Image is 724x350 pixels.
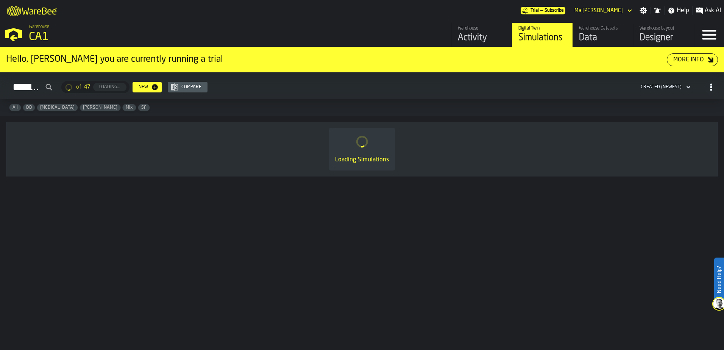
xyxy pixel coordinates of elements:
[23,105,35,110] span: DB
[458,26,506,31] div: Warehouse
[633,23,694,47] a: link-to-/wh/i/76e2a128-1b54-4d66-80d4-05ae4c277723/designer
[705,6,721,15] span: Ask AI
[37,105,78,110] span: Enteral
[133,82,162,92] button: button-New
[9,105,21,110] span: All
[640,26,688,31] div: Warehouse Layout
[531,8,539,13] span: Trial
[518,32,566,44] div: Simulations
[168,82,208,92] button: button-Compare
[58,81,133,93] div: ButtonLoadMore-Loading...-Prev-First-Last
[96,84,123,90] div: Loading...
[512,23,573,47] a: link-to-/wh/i/76e2a128-1b54-4d66-80d4-05ae4c277723/simulations
[29,30,233,44] div: CA1
[540,8,543,13] span: —
[178,84,204,90] div: Compare
[694,23,724,47] label: button-toggle-Menu
[573,23,633,47] a: link-to-/wh/i/76e2a128-1b54-4d66-80d4-05ae4c277723/data
[677,6,689,15] span: Help
[518,26,566,31] div: Digital Twin
[641,84,682,90] div: DropdownMenuValue-2
[335,155,389,164] div: Loading Simulations
[670,55,707,64] div: More Info
[136,84,151,90] div: New
[638,83,692,92] div: DropdownMenuValue-2
[521,7,565,14] div: Menu Subscription
[451,23,512,47] a: link-to-/wh/i/76e2a128-1b54-4d66-80d4-05ae4c277723/feed/
[93,83,126,91] button: button-Loading...
[579,32,627,44] div: Data
[123,105,136,110] span: Mix
[80,105,120,110] span: Gregg
[640,32,688,44] div: Designer
[667,53,718,66] button: button-More Info
[29,24,49,30] span: Warehouse
[458,32,506,44] div: Activity
[715,258,723,301] label: Need Help?
[665,6,692,15] label: button-toggle-Help
[545,8,564,13] span: Subscribe
[571,6,633,15] div: DropdownMenuValue-Ma Arzelle Nocete
[693,6,724,15] label: button-toggle-Ask AI
[637,7,650,14] label: button-toggle-Settings
[76,84,81,90] span: of
[6,53,667,66] div: Hello, [PERSON_NAME] you are currently running a trial
[521,7,565,14] a: link-to-/wh/i/76e2a128-1b54-4d66-80d4-05ae4c277723/pricing/
[579,26,627,31] div: Warehouse Datasets
[651,7,664,14] label: button-toggle-Notifications
[6,122,718,177] div: ItemListCard-
[138,105,150,110] span: SF
[574,8,623,14] div: DropdownMenuValue-Ma Arzelle Nocete
[84,84,90,90] span: 47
